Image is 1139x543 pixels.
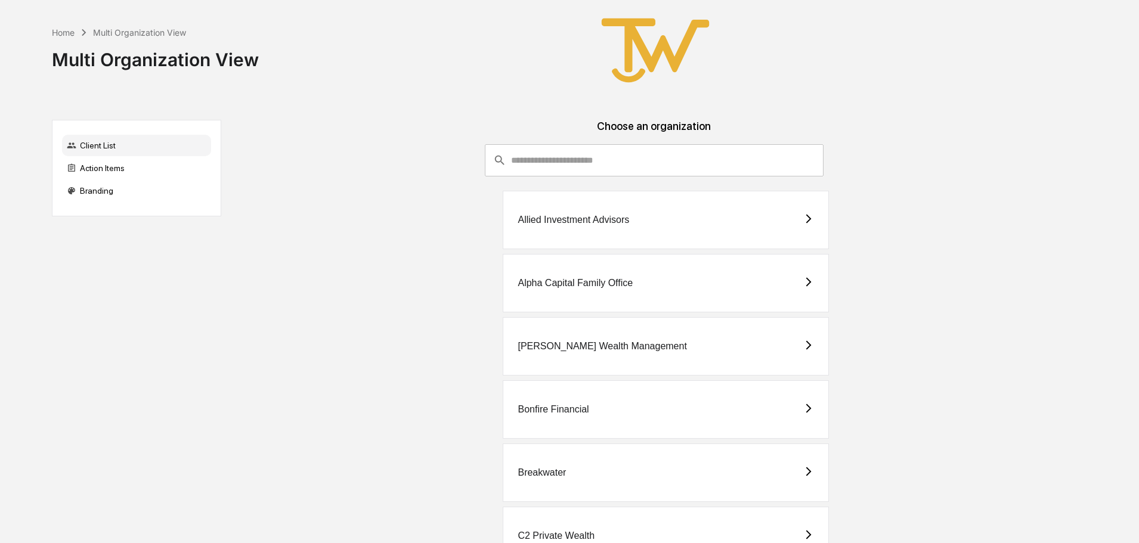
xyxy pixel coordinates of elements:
div: Bonfire Financial [518,404,589,415]
div: Choose an organization [231,120,1077,144]
div: Breakwater [518,467,566,478]
img: True West [596,10,715,91]
div: Multi Organization View [52,39,259,70]
div: Alpha Capital Family Office [518,278,633,288]
div: Client List [62,135,211,156]
div: C2 Private Wealth [518,530,595,541]
div: [PERSON_NAME] Wealth Management [518,341,686,352]
div: Allied Investment Advisors [518,215,629,225]
div: Home [52,27,75,38]
div: Action Items [62,157,211,179]
div: consultant-dashboard__filter-organizations-search-bar [485,144,824,176]
div: Branding [62,180,211,201]
div: Multi Organization View [93,27,186,38]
